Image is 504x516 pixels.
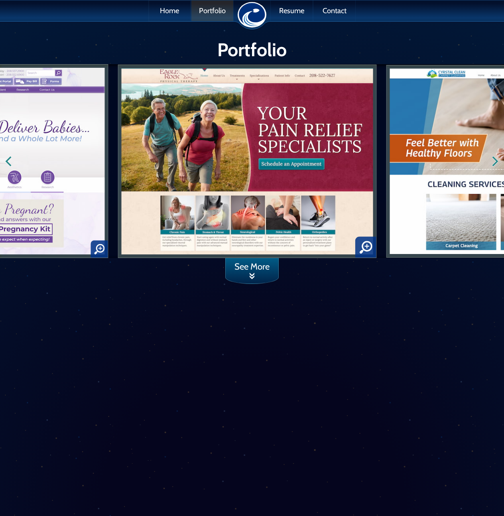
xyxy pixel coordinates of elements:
[271,0,313,21] a: Resume
[225,258,279,284] a: See More
[313,0,355,21] a: Contact
[191,0,233,21] a: Portfolio
[149,0,191,21] a: Home
[1,152,18,170] button: Previous
[238,2,267,28] img: Steven Monson: Web Designer & Developer logo.
[118,65,377,258] img: Eagle Rock Physical Therapy Website Design.
[486,152,503,170] button: Next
